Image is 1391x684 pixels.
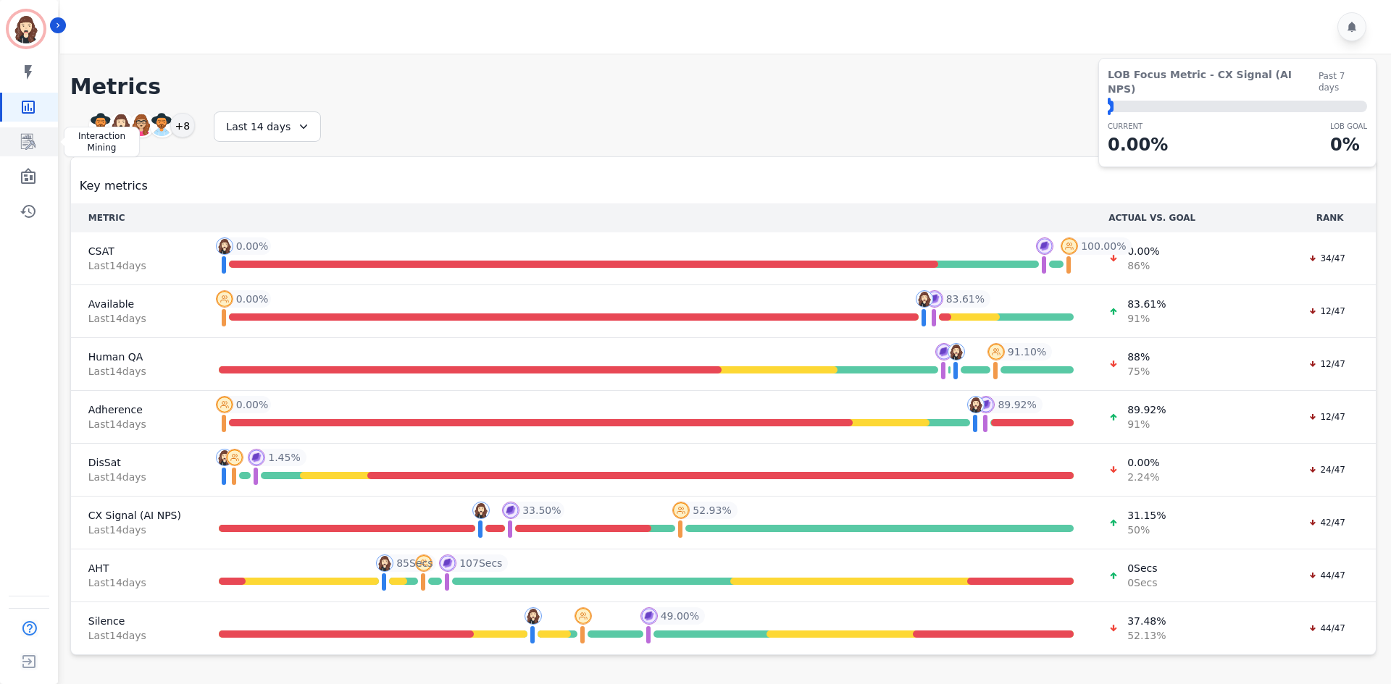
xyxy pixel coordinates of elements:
img: profile-pic [216,396,233,413]
div: 44/47 [1301,621,1353,636]
img: profile-pic [216,237,233,255]
span: 91 % [1127,311,1166,326]
img: profile-pic [415,554,433,572]
span: 85 Secs [396,556,433,570]
p: LOB Goal [1330,121,1367,132]
div: 44/47 [1301,568,1353,583]
span: 49.00 % [661,609,699,623]
span: 1.45 % [268,450,300,465]
th: METRIC [71,203,201,232]
span: 107 Secs [459,556,502,570]
span: 0 Secs [1127,575,1157,590]
span: 31.15 % [1127,508,1166,523]
img: profile-pic [226,449,243,466]
img: profile-pic [502,502,519,519]
span: Last 14 day s [88,258,184,273]
span: LOB Focus Metric - CX Signal (AI NPS) [1108,67,1319,96]
span: 100.00 % [1081,239,1126,253]
img: profile-pic [472,502,490,519]
img: profile-pic [575,607,592,625]
span: 89.92 % [998,397,1036,412]
span: Last 14 day s [88,417,184,431]
img: profile-pic [525,607,542,625]
img: profile-pic [967,396,985,413]
div: ⬤ [1108,101,1114,112]
span: DisSat [88,455,184,470]
span: Last 14 day s [88,575,184,590]
span: Available [88,297,184,311]
img: profile-pic [672,502,690,519]
p: 0.00 % [1108,132,1168,158]
span: 83.61 % [1127,297,1166,311]
img: profile-pic [439,554,456,572]
span: 0.00 % [236,239,268,253]
span: Human QA [88,350,184,364]
span: 50 % [1127,523,1166,537]
span: Last 14 day s [88,628,184,643]
h1: Metrics [70,74,1377,100]
img: profile-pic [926,290,943,308]
span: 75 % [1127,364,1150,379]
img: profile-pic [1036,237,1053,255]
div: 12/47 [1301,304,1353,318]
span: CX Signal (AI NPS) [88,508,184,523]
span: Key metrics [80,177,148,195]
img: profile-pic [948,343,965,360]
span: CSAT [88,244,184,258]
img: profile-pic [916,290,933,308]
div: 24/47 [1301,463,1353,477]
img: profile-pic [935,343,953,360]
img: profile-pic [216,449,233,466]
span: 86 % [1127,258,1159,273]
img: profile-pic [216,290,233,308]
span: Past 7 days [1319,70,1367,93]
span: 88 % [1127,350,1150,364]
div: +8 [170,113,195,138]
span: Last 14 day s [88,364,184,379]
th: ACTUAL VS. GOAL [1091,203,1284,232]
span: Silence [88,614,184,628]
div: Last 14 days [214,111,321,142]
span: Last 14 day s [88,470,184,484]
span: 52.93 % [693,503,731,518]
img: profile-pic [248,449,265,466]
p: CURRENT [1108,121,1168,132]
span: 0.00 % [236,397,268,412]
span: 91 % [1127,417,1166,431]
span: 37.48 % [1127,614,1166,628]
span: Last 14 day s [88,311,184,326]
span: 0 Secs [1127,561,1157,575]
span: 33.50 % [522,503,561,518]
span: 0.00 % [236,292,268,306]
th: RANK [1284,203,1376,232]
img: profile-pic [640,607,658,625]
span: Adherence [88,402,184,417]
span: Last 14 day s [88,523,184,537]
span: 2.24 % [1127,470,1159,484]
span: 0.00 % [1127,455,1159,470]
span: 0.00 % [1127,244,1159,258]
span: 91.10 % [1008,345,1046,359]
div: 12/47 [1301,410,1353,424]
span: AHT [88,561,184,575]
img: Bordered avatar [9,12,43,46]
div: 12/47 [1301,357,1353,371]
span: 52.13 % [1127,628,1166,643]
span: 89.92 % [1127,402,1166,417]
p: 0 % [1330,132,1367,158]
span: 83.61 % [946,292,985,306]
img: profile-pic [987,343,1005,360]
img: profile-pic [1061,237,1078,255]
img: profile-pic [376,554,393,572]
img: profile-pic [977,396,995,413]
div: 34/47 [1301,251,1353,266]
div: 42/47 [1301,515,1353,530]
